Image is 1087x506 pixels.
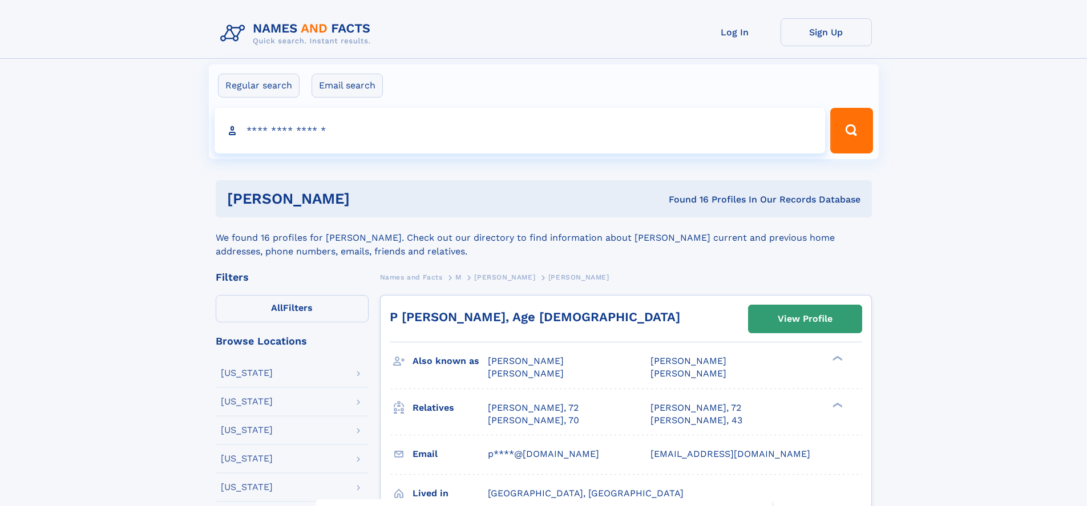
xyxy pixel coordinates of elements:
[380,270,443,284] a: Names and Facts
[271,302,283,313] span: All
[215,108,826,153] input: search input
[221,454,273,463] div: [US_STATE]
[488,488,684,499] span: [GEOGRAPHIC_DATA], [GEOGRAPHIC_DATA]
[216,272,369,282] div: Filters
[488,368,564,379] span: [PERSON_NAME]
[218,74,300,98] label: Regular search
[749,305,862,333] a: View Profile
[778,306,833,332] div: View Profile
[312,74,383,98] label: Email search
[488,414,579,427] a: [PERSON_NAME], 70
[216,18,380,49] img: Logo Names and Facts
[413,398,488,418] h3: Relatives
[650,355,726,366] span: [PERSON_NAME]
[413,444,488,464] h3: Email
[474,270,535,284] a: [PERSON_NAME]
[548,273,609,281] span: [PERSON_NAME]
[488,355,564,366] span: [PERSON_NAME]
[413,351,488,371] h3: Also known as
[830,355,843,362] div: ❯
[221,369,273,378] div: [US_STATE]
[650,448,810,459] span: [EMAIL_ADDRESS][DOMAIN_NAME]
[650,368,726,379] span: [PERSON_NAME]
[781,18,872,46] a: Sign Up
[650,414,742,427] a: [PERSON_NAME], 43
[413,484,488,503] h3: Lived in
[474,273,535,281] span: [PERSON_NAME]
[227,192,510,206] h1: [PERSON_NAME]
[216,295,369,322] label: Filters
[455,273,462,281] span: M
[221,426,273,435] div: [US_STATE]
[650,402,741,414] a: [PERSON_NAME], 72
[216,217,872,258] div: We found 16 profiles for [PERSON_NAME]. Check out our directory to find information about [PERSON...
[455,270,462,284] a: M
[488,402,579,414] a: [PERSON_NAME], 72
[509,193,860,206] div: Found 16 Profiles In Our Records Database
[830,108,872,153] button: Search Button
[221,483,273,492] div: [US_STATE]
[689,18,781,46] a: Log In
[830,401,843,408] div: ❯
[221,397,273,406] div: [US_STATE]
[390,310,680,324] a: P [PERSON_NAME], Age [DEMOGRAPHIC_DATA]
[216,336,369,346] div: Browse Locations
